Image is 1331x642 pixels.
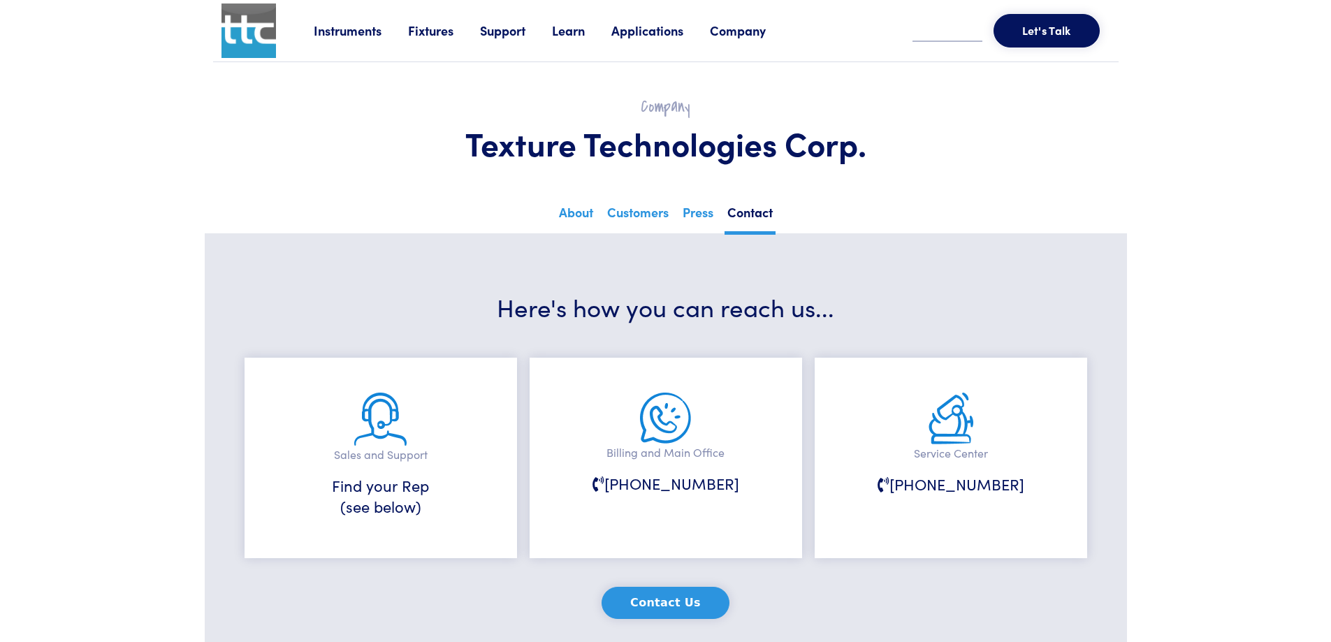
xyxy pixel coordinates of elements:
[552,22,611,39] a: Learn
[725,200,776,235] a: Contact
[247,289,1085,323] h3: Here's how you can reach us...
[279,446,482,464] p: Sales and Support
[850,474,1052,495] h6: [PHONE_NUMBER]
[994,14,1100,48] button: Let's Talk
[602,587,729,619] button: Contact Us
[408,22,480,39] a: Fixtures
[314,22,408,39] a: Instruments
[221,3,276,58] img: ttc_logo_1x1_v1.0.png
[247,96,1085,117] h2: Company
[565,473,767,495] h6: [PHONE_NUMBER]
[279,475,482,518] h6: Find your Rep (see below)
[354,393,407,446] img: sales-and-support.png
[565,444,767,462] p: Billing and Main Office
[556,200,596,231] a: About
[480,22,552,39] a: Support
[247,123,1085,163] h1: Texture Technologies Corp.
[604,200,671,231] a: Customers
[611,22,710,39] a: Applications
[640,393,691,444] img: main-office.png
[680,200,716,231] a: Press
[929,393,973,444] img: service.png
[710,22,792,39] a: Company
[850,444,1052,462] p: Service Center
